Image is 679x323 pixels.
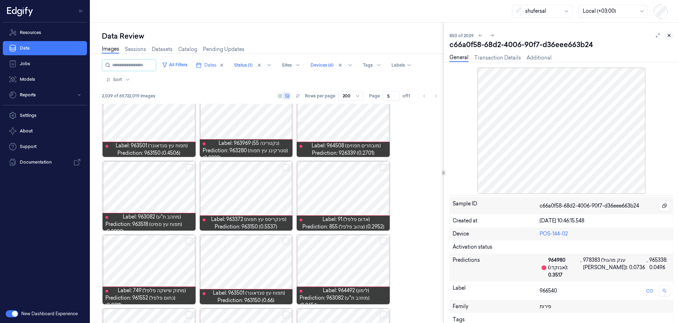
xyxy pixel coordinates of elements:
[204,62,216,68] span: Dates
[116,142,188,149] span: Label: 963501 (תפוח עץ סנדאונר)
[3,155,87,169] a: Documentation
[305,93,335,99] p: Rows per page
[105,294,193,309] span: Prediction: 961552 (כתום פלפל) (0.0211)
[453,230,540,238] div: Device
[217,297,274,304] span: Prediction: 963150 (0.66)
[215,223,277,231] span: Prediction: 963150 (0.5537)
[105,221,193,236] span: Prediction: 963518 (תפוח עץ סמיט) (0.2809)
[580,256,583,279] div: ,
[125,46,146,53] a: Sessions
[302,223,384,231] span: Prediction: 855 (צהוב פלפל) (0.2952)
[540,217,670,225] div: [DATE] 10:46:15.548
[449,40,673,50] div: c66a0f58-68d2-4006-90f7-d36eee663b24
[118,287,186,294] span: Label: 749 (מתוק שישקה פלפל)
[453,200,540,211] div: Sample ID
[117,149,180,157] span: Prediction: 963150 (0.4506)
[102,31,443,41] div: Data Review
[380,164,387,171] button: Select row
[213,289,285,297] span: Label: 963501 (תפוח עץ סנדאונר)
[527,54,552,62] a: Additional
[649,256,670,279] div: 965338: 0.0496
[283,311,290,318] button: Select row
[380,238,387,245] button: Select row
[193,59,227,71] button: Dates
[453,243,670,251] div: Activation status
[431,91,441,101] button: Go to next page
[102,93,155,99] span: 2,039 of 69,722,019 Images
[540,303,670,310] div: פירות
[3,140,87,154] a: Support
[646,256,649,279] div: ,
[123,213,181,221] span: Label: 963082 (מוזהב ת"ע)
[449,33,474,39] span: 850 of 2039
[152,46,173,53] a: Datasets
[453,217,540,225] div: Created at
[548,256,580,279] div: 964980 (אבוקדו): 0.3517
[186,164,193,171] button: Select row
[178,46,197,53] a: Catalog
[3,108,87,123] a: Settings
[3,41,87,55] a: Data
[300,294,387,309] span: Prediction: 963082 (מוזהב ת"ע) (0.8656)
[203,147,290,162] span: Prediction: 963280 (סטרקינג עץ תפוח) (0.3888)
[3,88,87,102] button: Reports
[283,164,290,171] button: Select row
[312,142,381,149] span: Label: 964508 (מובחרים תפוזים)
[211,216,286,223] span: Label: 963372 (פינקריספ עץ תפוח)
[159,59,190,70] button: All Filters
[449,54,469,62] a: General
[3,25,87,40] a: Resources
[583,256,646,279] div: 978383 (ענק מהגול [PERSON_NAME]): 0.0736
[323,287,369,294] span: Label: 964492 (לימון)
[540,231,568,237] a: POS-144-02
[453,303,540,310] div: Family
[186,311,193,318] button: Select row
[76,5,87,17] button: Toggle Navigation
[453,284,540,297] div: Label
[540,200,670,211] div: c66a0f58-68d2-4006-90f7-d36eee663b24
[369,93,380,99] span: Page
[102,45,119,53] a: Images
[219,140,279,147] span: Label: 963969 (נקטרינה 55)
[323,216,370,223] span: Label: 91 (אדום פלפל)
[283,238,290,245] button: Select row
[453,256,540,279] div: Predictions
[419,91,441,101] nav: pagination
[419,91,429,101] button: Go to previous page
[3,124,87,138] button: About
[186,238,193,245] button: Select row
[380,311,387,318] button: Select row
[312,149,375,157] span: Prediction: 926339 (0.2701)
[3,72,87,86] a: Models
[402,93,414,99] span: of 11
[3,57,87,71] a: Jobs
[474,54,521,62] a: Transaction Details
[203,46,244,53] a: Pending Updates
